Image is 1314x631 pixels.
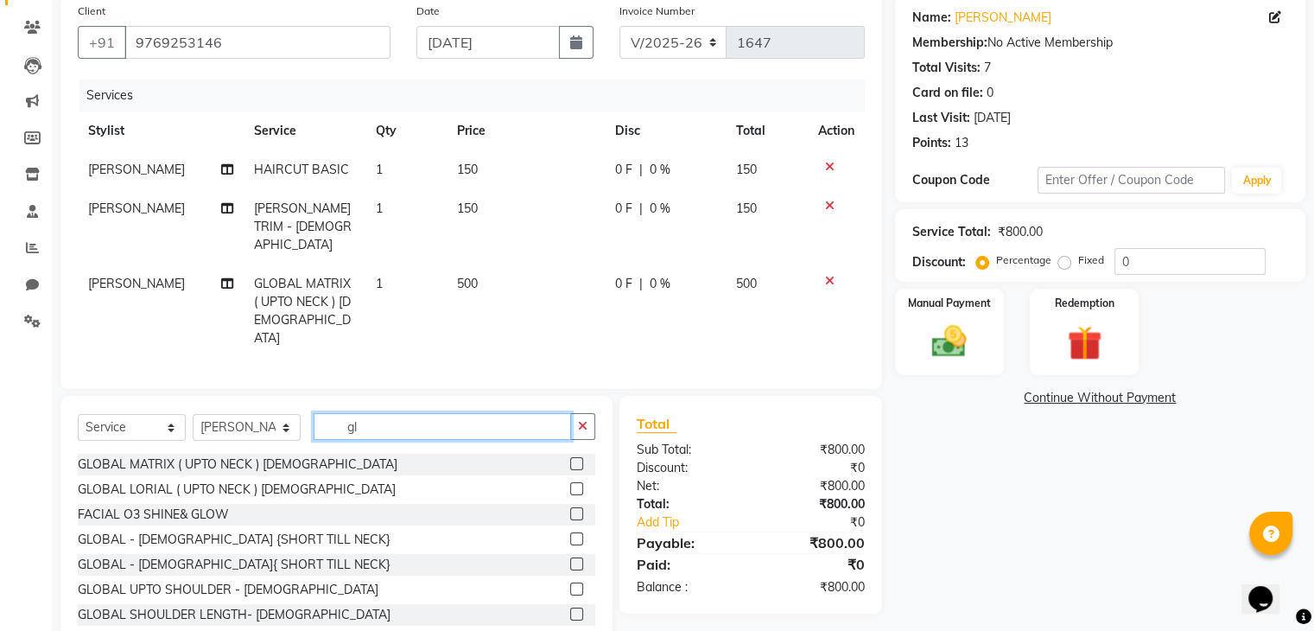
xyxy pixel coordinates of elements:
[78,556,390,574] div: GLOBAL - [DEMOGRAPHIC_DATA]{ SHORT TILL NECK}
[1038,167,1226,194] input: Enter Offer / Coupon Code
[79,80,878,112] div: Services
[254,201,352,252] span: [PERSON_NAME] TRIM - [DEMOGRAPHIC_DATA]
[996,252,1051,268] label: Percentage
[78,506,229,524] div: FACIAL O3 SHINE& GLOW
[624,495,751,513] div: Total:
[912,84,983,102] div: Card on file:
[376,162,383,177] span: 1
[912,109,970,127] div: Last Visit:
[124,26,390,59] input: Search by Name/Mobile/Email/Code
[624,441,751,459] div: Sub Total:
[637,415,676,433] span: Total
[78,3,105,19] label: Client
[615,200,632,218] span: 0 F
[808,112,865,150] th: Action
[78,456,397,474] div: GLOBAL MATRIX ( UPTO NECK ) [DEMOGRAPHIC_DATA]
[1241,562,1297,614] iframe: chat widget
[605,112,726,150] th: Disc
[984,59,991,77] div: 7
[736,201,757,216] span: 150
[650,200,670,218] span: 0 %
[912,171,1038,189] div: Coupon Code
[898,389,1302,407] a: Continue Without Payment
[624,578,751,596] div: Balance :
[254,276,351,346] span: GLOBAL MATRIX ( UPTO NECK ) [DEMOGRAPHIC_DATA]
[624,554,751,575] div: Paid:
[751,477,878,495] div: ₹800.00
[1055,296,1114,311] label: Redemption
[447,112,605,150] th: Price
[88,201,185,216] span: [PERSON_NAME]
[912,34,987,52] div: Membership:
[457,201,478,216] span: 150
[619,3,695,19] label: Invoice Number
[650,275,670,293] span: 0 %
[314,413,571,440] input: Search or Scan
[908,296,991,311] label: Manual Payment
[457,162,478,177] span: 150
[416,3,440,19] label: Date
[751,495,878,513] div: ₹800.00
[1232,168,1281,194] button: Apply
[955,134,968,152] div: 13
[771,513,877,532] div: ₹0
[912,9,951,27] div: Name:
[921,322,977,361] img: _cash.svg
[615,275,632,293] span: 0 F
[751,459,878,477] div: ₹0
[624,532,751,553] div: Payable:
[650,161,670,179] span: 0 %
[751,578,878,596] div: ₹800.00
[376,276,383,291] span: 1
[639,161,643,179] span: |
[78,581,378,599] div: GLOBAL UPTO SHOULDER - [DEMOGRAPHIC_DATA]
[751,441,878,459] div: ₹800.00
[244,112,365,150] th: Service
[624,477,751,495] div: Net:
[254,162,349,177] span: HAIRCUT BASIC
[912,253,966,271] div: Discount:
[376,201,383,216] span: 1
[88,276,185,291] span: [PERSON_NAME]
[78,606,390,624] div: GLOBAL SHOULDER LENGTH- [DEMOGRAPHIC_DATA]
[624,513,771,532] a: Add Tip
[912,223,991,241] div: Service Total:
[88,162,185,177] span: [PERSON_NAME]
[912,34,1288,52] div: No Active Membership
[751,554,878,575] div: ₹0
[457,276,478,291] span: 500
[955,9,1051,27] a: [PERSON_NAME]
[974,109,1011,127] div: [DATE]
[624,459,751,477] div: Discount:
[912,59,981,77] div: Total Visits:
[736,162,757,177] span: 150
[726,112,808,150] th: Total
[639,200,643,218] span: |
[1057,322,1113,365] img: _gift.svg
[365,112,447,150] th: Qty
[78,112,244,150] th: Stylist
[998,223,1043,241] div: ₹800.00
[615,161,632,179] span: 0 F
[987,84,993,102] div: 0
[751,532,878,553] div: ₹800.00
[78,26,126,59] button: +91
[78,531,390,549] div: GLOBAL - [DEMOGRAPHIC_DATA] {SHORT TILL NECK}
[639,275,643,293] span: |
[912,134,951,152] div: Points:
[1078,252,1104,268] label: Fixed
[736,276,757,291] span: 500
[78,481,396,499] div: GLOBAL LORIAL ( UPTO NECK ) [DEMOGRAPHIC_DATA]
